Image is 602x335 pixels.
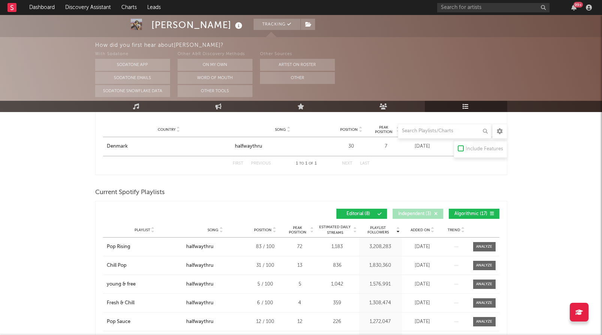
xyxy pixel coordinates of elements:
[286,318,314,326] div: 12
[95,85,170,97] button: Sodatone Snowflake Data
[186,318,214,326] div: halfwaythru
[361,318,400,326] div: 1,272,047
[151,19,244,31] div: [PERSON_NAME]
[248,243,282,251] div: 83 / 100
[341,212,376,216] span: Editorial ( 8 )
[361,281,400,288] div: 1,576,991
[361,226,396,235] span: Playlist Followers
[318,243,357,251] div: 1,183
[178,85,252,97] button: Other Tools
[254,228,272,232] span: Position
[248,318,282,326] div: 12 / 100
[393,209,443,219] button: Independent(3)
[286,262,314,269] div: 13
[335,143,368,150] div: 30
[404,243,441,251] div: [DATE]
[134,228,150,232] span: Playlist
[404,143,441,150] div: [DATE]
[574,2,583,7] div: 99 +
[286,299,314,307] div: 4
[397,212,432,216] span: Independent ( 3 )
[107,299,182,307] a: Fresh & Chill
[448,228,460,232] span: Trend
[454,212,488,216] span: Algorithmic ( 17 )
[404,299,441,307] div: [DATE]
[107,281,136,288] div: young & free
[95,188,165,197] span: Current Spotify Playlists
[251,162,271,166] button: Previous
[318,318,357,326] div: 226
[158,127,176,132] span: Country
[286,243,314,251] div: 72
[360,162,370,166] button: Last
[286,226,309,235] span: Peak Position
[299,162,304,165] span: to
[186,243,214,251] div: halfwaythru
[107,318,182,326] a: Pop Sauce
[404,318,441,326] div: [DATE]
[372,143,400,150] div: 7
[186,299,214,307] div: halfwaythru
[340,127,358,132] span: Position
[107,243,182,251] a: Pop Rising
[95,50,170,59] div: With Sodatone
[95,59,170,71] button: Sodatone App
[178,50,252,59] div: Other A&R Discovery Methods
[107,243,130,251] div: Pop Rising
[248,299,282,307] div: 6 / 100
[286,281,314,288] div: 5
[260,50,335,59] div: Other Sources
[398,124,491,139] input: Search Playlists/Charts
[178,72,252,84] button: Word Of Mouth
[361,262,400,269] div: 1,830,360
[178,59,252,71] button: On My Own
[107,143,231,150] a: Denmark
[318,262,357,269] div: 836
[208,228,218,232] span: Song
[318,299,357,307] div: 359
[107,281,182,288] a: young & free
[404,281,441,288] div: [DATE]
[248,262,282,269] div: 31 / 100
[309,162,313,165] span: of
[361,299,400,307] div: 1,308,474
[437,3,550,12] input: Search for artists
[372,125,396,134] span: Peak Position
[449,209,499,219] button: Algorithmic(17)
[361,243,400,251] div: 3,208,283
[248,281,282,288] div: 5 / 100
[336,209,387,219] button: Editorial(8)
[186,281,214,288] div: halfwaythru
[235,143,262,150] div: halfwaythru
[411,228,430,232] span: Added On
[275,127,286,132] span: Song
[342,162,353,166] button: Next
[107,262,127,269] div: Chill Pop
[254,19,300,30] button: Tracking
[260,59,335,71] button: Artist on Roster
[107,262,182,269] a: Chill Pop
[286,159,327,168] div: 1 1 1
[466,145,503,154] div: Include Features
[95,72,170,84] button: Sodatone Emails
[107,318,130,326] div: Pop Sauce
[186,262,214,269] div: halfwaythru
[107,299,134,307] div: Fresh & Chill
[107,143,128,150] div: Denmark
[571,4,577,10] button: 99+
[404,262,441,269] div: [DATE]
[318,224,353,236] span: Estimated Daily Streams
[260,72,335,84] button: Other
[235,143,331,150] a: halfwaythru
[233,162,243,166] button: First
[318,281,357,288] div: 1,042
